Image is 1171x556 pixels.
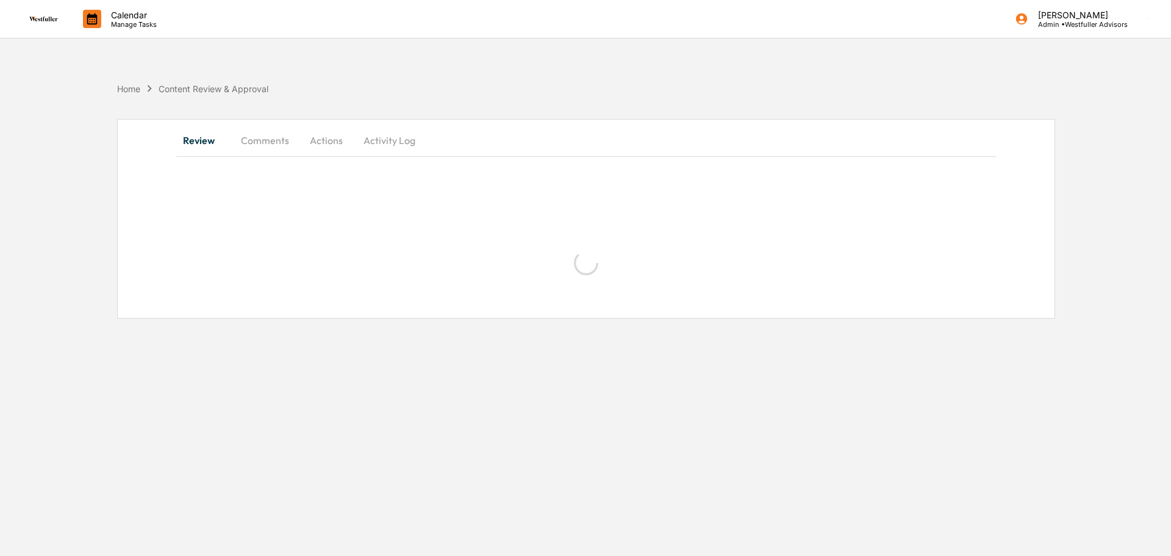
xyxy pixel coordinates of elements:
[231,126,299,155] button: Comments
[1028,20,1128,29] p: Admin • Westfuller Advisors
[176,126,996,155] div: secondary tabs example
[354,126,425,155] button: Activity Log
[1028,10,1128,20] p: [PERSON_NAME]
[101,20,163,29] p: Manage Tasks
[159,84,268,94] div: Content Review & Approval
[101,10,163,20] p: Calendar
[176,126,231,155] button: Review
[29,16,59,21] img: logo
[117,84,140,94] div: Home
[299,126,354,155] button: Actions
